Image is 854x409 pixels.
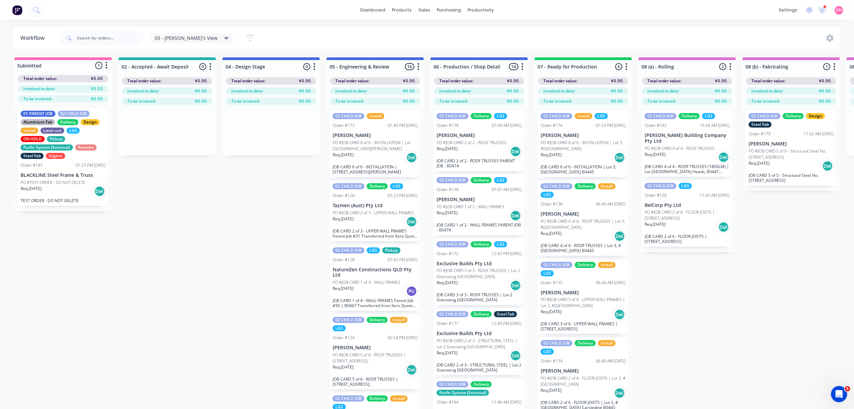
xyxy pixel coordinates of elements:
div: Del [822,161,833,171]
span: 03 - [PERSON_NAME]'s View [155,34,217,42]
span: Invoiced to date: [23,86,55,92]
div: 01 PARENT JOB [21,111,55,117]
p: Req. [DATE] [541,230,562,237]
div: LGS [367,247,380,253]
div: Install [598,183,616,189]
div: Aluminium Fab [21,119,55,125]
div: 02 CHILD JOB [333,113,364,119]
span: Invoiced to date: [543,88,575,94]
div: 02 CHILD JOB [333,183,364,189]
div: 07:42 PM [DATE] [388,257,418,263]
p: Req. [DATE] [333,285,354,292]
span: To be invoiced: [751,98,780,104]
div: Delivery [575,340,596,346]
span: $0.00 [819,98,831,104]
div: Delivery [57,119,78,125]
p: Req. [DATE] [333,364,354,370]
div: Order #135 [541,280,563,286]
p: JOB CARD 1 of 2 - WALL FRAMES PARENT JOB - B0474 [437,222,522,233]
span: Total order value: [231,78,265,84]
p: BLACKLINE Steel Frame & Truss [21,172,106,178]
div: 02 CHILD JOB [437,241,468,247]
div: 02 CHILD JOB [541,340,572,346]
div: productivity [464,5,497,15]
p: JOB CARD 2 of 2 - ROOF TRUSSES PARENT JOB - B0474 [437,158,522,168]
div: 01:40 PM [DATE] [388,122,418,129]
p: [PERSON_NAME] [541,211,626,217]
p: NatureZen Constructions QLD Pty Ltd [333,267,418,278]
div: settings [775,5,801,15]
span: $0.00 [403,98,415,104]
div: 02 CHILD JOBDeliveryInstallLGSOrder #13506:40 AM [DATE][PERSON_NAME]PO #JOB CARD 3 of 6 - UPPER W... [538,259,628,334]
div: 02 CHILD JOBDeliveryLGSOrder #13807:07 AM [DATE][PERSON_NAME]PO #JOB CARD 1 of 2 - WALL FRAMESReq... [434,174,524,235]
div: Order #172 [437,251,459,257]
div: Del [614,309,625,320]
div: Delivery [471,241,492,247]
p: PO #TEST ORDER - DO NOT DELETE [21,180,85,186]
p: BelCorp Pty Ltd [645,202,730,208]
span: $0.00 [819,88,831,94]
div: Del [718,222,729,233]
div: Order #139 [437,122,459,129]
div: Del [718,152,729,163]
p: JOB CARD 3 of 3 - ROOF TRUSSES | Lot 2 Goenoeng [GEOGRAPHIC_DATA] [437,292,522,302]
p: PO #JOB CARD 2 of 3 - STRUCTURAL STEEL | Lot 2 Goenoeng [GEOGRAPHIC_DATA] [437,338,522,350]
div: 01:53 PM [DATE] [596,122,626,129]
div: 01 PARENT JOB02 CHILD JOBAluminium FabDeliveryDesignInstallLaser cutLGSON HOLDPickupPurlin System... [18,108,108,206]
p: [PERSON_NAME] [749,141,834,147]
div: 12:40 PM [DATE] [492,321,522,327]
p: PO #JOB CARD 5 of 6 - ROOF TRUSSES | [STREET_ADDRESS], [333,352,418,364]
div: Del [406,152,417,163]
div: Delivery [367,396,388,402]
span: Total order value: [335,78,369,84]
p: JOB CARD 6 of 6 - INSTALLATION | [STREET_ADDRESS][PERSON_NAME] [333,164,418,174]
div: 02 CHILD JOB [437,177,468,183]
p: Exclusive Builds Pty Ltd [437,261,522,267]
div: Del [614,388,625,399]
div: Steel Fab [494,311,517,317]
p: PO #JOB CARD 2 of 3 - UPPER WALL FRAMES [333,210,414,216]
div: Remake [75,144,97,151]
div: Del [406,364,417,375]
div: Delivery [367,183,388,189]
span: Invoiced to date: [751,88,783,94]
span: To be invoiced: [23,96,52,102]
span: $0.00 [299,98,311,104]
div: Order #128 [333,257,355,263]
div: LGS [679,183,692,189]
div: 06:40 AM [DATE] [596,201,626,207]
div: 02 CHILD JOBDeliveryDesignSteel FabOrder #17911:02 AM [DATE][PERSON_NAME]PO #JOB CARD 5 of 9 - St... [746,110,836,186]
span: Total order value: [751,78,785,84]
p: JOB CARD 5 of 5 - Structural Steel No.[STREET_ADDRESS] [749,173,834,183]
p: PO #JOB CARD 1 of 2 - WALL FRAMES [437,204,504,210]
p: [PERSON_NAME] [541,368,626,374]
iframe: Intercom live chat [831,386,847,402]
div: Delivery [471,381,492,387]
p: Req. [DATE] [645,221,666,227]
p: [PERSON_NAME] [437,197,522,202]
span: Total order value: [23,76,57,82]
div: 02 CHILD JOBDeliverySteel FabOrder #17112:40 PM [DATE]Exclusive Builds Pty LtdPO #JOB CARD 2 of 3... [434,308,524,375]
span: $0.00 [507,78,519,84]
div: LGS [494,241,507,247]
div: Delivery [679,113,700,119]
span: To be invoiced: [231,98,260,104]
p: [PERSON_NAME] [437,133,522,138]
div: 02 CHILD JOB [645,113,676,119]
span: Total order value: [647,78,681,84]
p: Req. [DATE] [541,309,562,315]
span: $0.00 [715,98,727,104]
div: Laser cut [41,128,64,134]
span: $0.00 [715,88,727,94]
div: LGS [67,128,80,134]
div: 06:40 AM [DATE] [596,358,626,364]
div: 02 CHILD JOB [333,396,364,402]
div: Del [510,210,521,221]
p: JOB CARD 3 of 6 - UPPER WALL FRAMES | [STREET_ADDRESS] [541,321,626,331]
p: Req. [DATE] [437,350,458,356]
div: Purlin System (External) [437,390,489,396]
div: LGS [541,192,554,198]
span: DN [836,7,842,13]
p: PO #JOB CARD 1 of 4 - WALL FRAMES [333,279,400,285]
div: Steel Fab [21,153,44,159]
